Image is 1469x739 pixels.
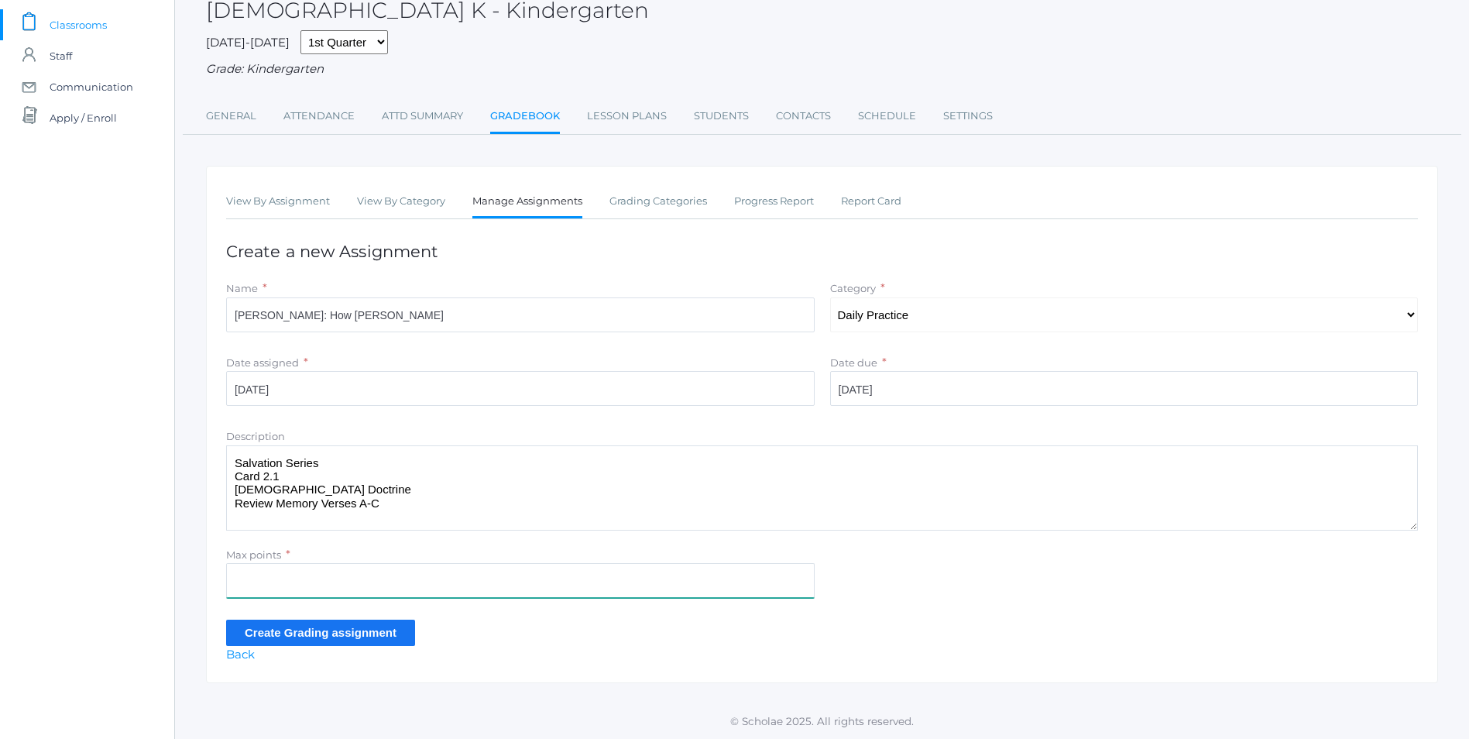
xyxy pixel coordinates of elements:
[50,102,117,133] span: Apply / Enroll
[175,713,1469,729] p: © Scholae 2025. All rights reserved.
[226,430,285,442] label: Description
[50,40,72,71] span: Staff
[609,186,707,217] a: Grading Categories
[226,282,258,294] label: Name
[734,186,814,217] a: Progress Report
[382,101,463,132] a: Attd Summary
[226,356,299,369] label: Date assigned
[206,35,290,50] span: [DATE]-[DATE]
[841,186,901,217] a: Report Card
[50,71,133,102] span: Communication
[776,101,831,132] a: Contacts
[50,9,107,40] span: Classrooms
[587,101,667,132] a: Lesson Plans
[206,101,256,132] a: General
[226,620,415,645] input: Create Grading assignment
[226,548,281,561] label: Max points
[694,101,749,132] a: Students
[226,647,255,662] a: Back
[858,101,916,132] a: Schedule
[490,101,560,134] a: Gradebook
[943,101,993,132] a: Settings
[206,60,1438,78] div: Grade: Kindergarten
[226,186,330,217] a: View By Assignment
[226,242,1418,260] h1: Create a new Assignment
[830,356,877,369] label: Date due
[472,186,582,219] a: Manage Assignments
[830,282,876,294] label: Category
[357,186,445,217] a: View By Category
[283,101,355,132] a: Attendance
